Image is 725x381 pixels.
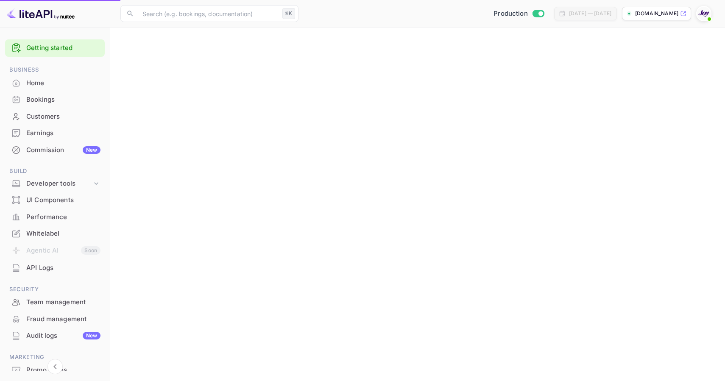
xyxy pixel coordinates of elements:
[494,9,528,19] span: Production
[5,65,105,75] span: Business
[282,8,295,19] div: ⌘K
[5,362,105,378] a: Promo codes
[5,209,105,225] a: Performance
[26,112,100,122] div: Customers
[5,353,105,362] span: Marketing
[47,359,63,374] button: Collapse navigation
[5,260,105,275] a: API Logs
[635,10,678,17] p: [DOMAIN_NAME]
[5,260,105,276] div: API Logs
[490,9,547,19] div: Switch to Sandbox mode
[26,212,100,222] div: Performance
[26,195,100,205] div: UI Components
[83,332,100,339] div: New
[5,142,105,158] a: CommissionNew
[26,179,92,189] div: Developer tools
[7,7,75,20] img: LiteAPI logo
[5,328,105,344] div: Audit logsNew
[83,146,100,154] div: New
[5,125,105,142] div: Earnings
[697,7,711,20] img: With Joy
[5,225,105,241] a: Whitelabel
[5,294,105,310] a: Team management
[5,92,105,108] div: Bookings
[5,92,105,107] a: Bookings
[5,225,105,242] div: Whitelabel
[5,294,105,311] div: Team management
[26,298,100,307] div: Team management
[5,108,105,125] div: Customers
[569,10,611,17] div: [DATE] — [DATE]
[5,108,105,124] a: Customers
[26,314,100,324] div: Fraud management
[5,167,105,176] span: Build
[5,285,105,294] span: Security
[26,95,100,105] div: Bookings
[5,176,105,191] div: Developer tools
[5,192,105,208] a: UI Components
[26,229,100,239] div: Whitelabel
[26,43,100,53] a: Getting started
[26,365,100,375] div: Promo codes
[5,311,105,328] div: Fraud management
[5,311,105,327] a: Fraud management
[137,5,279,22] input: Search (e.g. bookings, documentation)
[26,78,100,88] div: Home
[26,128,100,138] div: Earnings
[26,263,100,273] div: API Logs
[5,75,105,91] a: Home
[5,75,105,92] div: Home
[26,145,100,155] div: Commission
[5,39,105,57] div: Getting started
[5,328,105,343] a: Audit logsNew
[5,125,105,141] a: Earnings
[26,331,100,341] div: Audit logs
